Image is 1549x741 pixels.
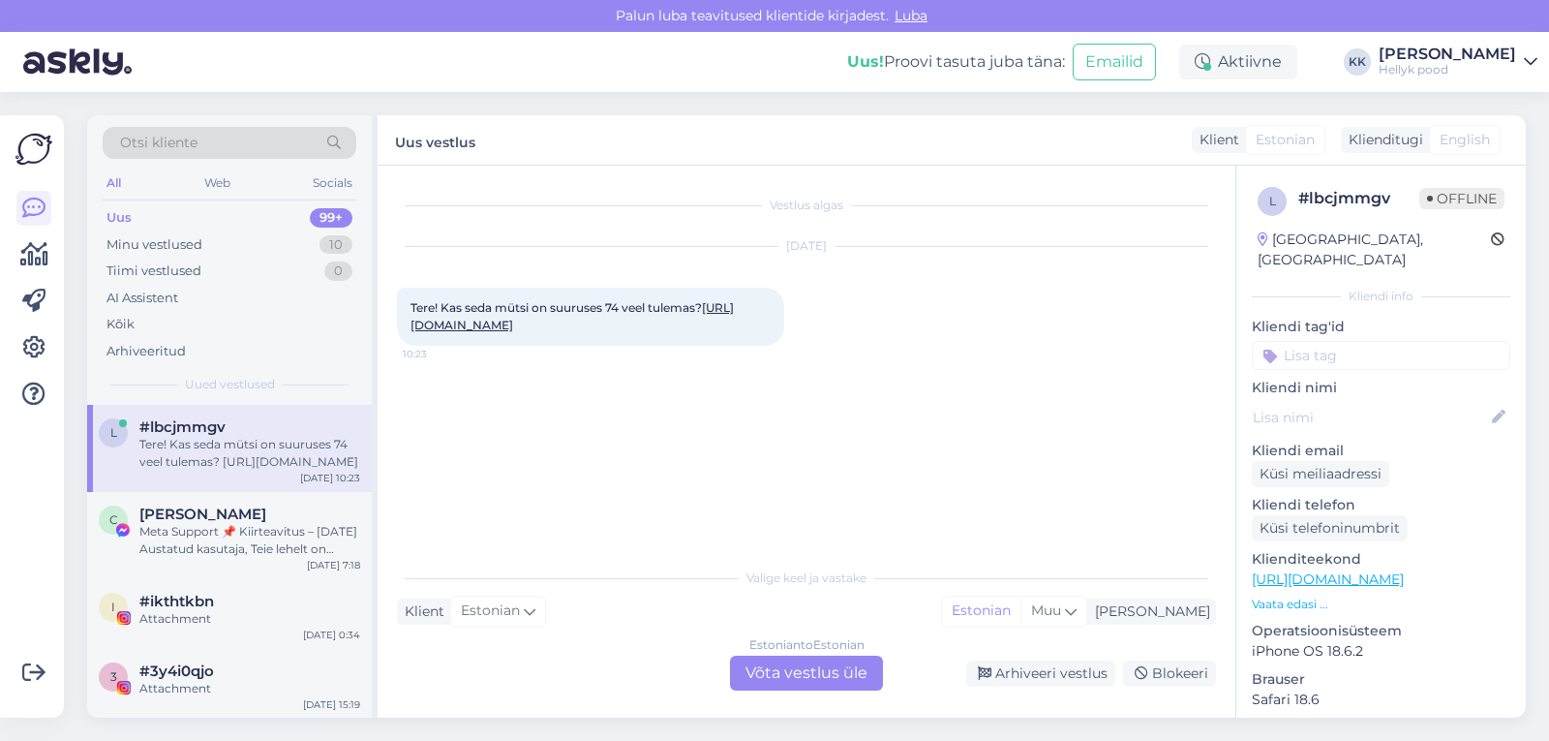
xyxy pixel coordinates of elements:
[1252,641,1510,662] p: iPhone OS 18.6.2
[1123,661,1216,687] div: Blokeeri
[749,636,865,654] div: Estonian to Estonian
[106,315,135,334] div: Kõik
[106,235,202,255] div: Minu vestlused
[1379,46,1537,77] a: [PERSON_NAME]Hellyk pood
[307,558,360,572] div: [DATE] 7:18
[1252,669,1510,690] p: Brauser
[1252,441,1510,461] p: Kliendi email
[397,570,1216,587] div: Valige keel ja vastake
[1073,44,1156,80] button: Emailid
[410,300,734,332] span: Tere! Kas seda mütsi on suuruses 74 veel tulemas?
[395,127,475,153] label: Uus vestlus
[139,506,266,523] span: Clara Dongo
[106,289,178,308] div: AI Assistent
[1252,596,1510,613] p: Vaata edasi ...
[942,597,1020,626] div: Estonian
[403,347,475,361] span: 10:23
[1252,378,1510,398] p: Kliendi nimi
[847,52,884,71] b: Uus!
[1031,602,1061,619] span: Muu
[1252,621,1510,641] p: Operatsioonisüsteem
[1087,602,1210,622] div: [PERSON_NAME]
[1252,288,1510,305] div: Kliendi info
[109,512,118,527] span: C
[300,471,360,485] div: [DATE] 10:23
[139,680,360,697] div: Attachment
[1253,407,1488,428] input: Lisa nimi
[139,593,214,610] span: #ikthtkbn
[1179,45,1297,79] div: Aktiivne
[730,656,883,691] div: Võta vestlus üle
[1192,130,1239,150] div: Klient
[1256,130,1315,150] span: Estonian
[200,170,234,196] div: Web
[111,600,115,614] span: i
[185,376,275,393] span: Uued vestlused
[1379,46,1516,62] div: [PERSON_NAME]
[1252,317,1510,337] p: Kliendi tag'id
[966,661,1115,687] div: Arhiveeri vestlus
[139,436,360,471] div: Tere! Kas seda mütsi on suuruses 74 veel tulemas? [URL][DOMAIN_NAME]
[1252,341,1510,370] input: Lisa tag
[1341,130,1423,150] div: Klienditugi
[1252,515,1408,541] div: Küsi telefoninumbrit
[324,262,352,281] div: 0
[319,235,352,255] div: 10
[397,197,1216,214] div: Vestlus algas
[103,170,125,196] div: All
[1252,549,1510,570] p: Klienditeekond
[1252,690,1510,710] p: Safari 18.6
[461,601,520,622] span: Estonian
[1344,48,1371,76] div: KK
[139,523,360,558] div: Meta Support 📌 Kiirteavitus – [DATE] Austatud kasutaja, Teie lehelt on tuvastatud sisu, mis võib ...
[139,610,360,628] div: Attachment
[1252,461,1389,487] div: Küsi meiliaadressi
[1269,194,1276,208] span: l
[310,208,352,228] div: 99+
[397,237,1216,255] div: [DATE]
[397,602,444,622] div: Klient
[303,697,360,712] div: [DATE] 15:19
[889,7,933,24] span: Luba
[847,50,1065,74] div: Proovi tasuta juba täna:
[106,342,186,361] div: Arhiveeritud
[1258,230,1491,270] div: [GEOGRAPHIC_DATA], [GEOGRAPHIC_DATA]
[15,131,52,168] img: Askly Logo
[139,663,214,680] span: #3y4i0qjo
[303,628,360,642] div: [DATE] 0:34
[106,262,201,281] div: Tiimi vestlused
[1379,62,1516,77] div: Hellyk pood
[139,418,226,436] span: #lbcjmmgv
[1252,495,1510,515] p: Kliendi telefon
[1419,188,1504,209] span: Offline
[120,133,197,153] span: Otsi kliente
[1252,571,1404,588] a: [URL][DOMAIN_NAME]
[106,208,132,228] div: Uus
[1298,187,1419,210] div: # lbcjmmgv
[110,669,117,684] span: 3
[309,170,356,196] div: Socials
[110,425,117,440] span: l
[1440,130,1490,150] span: English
